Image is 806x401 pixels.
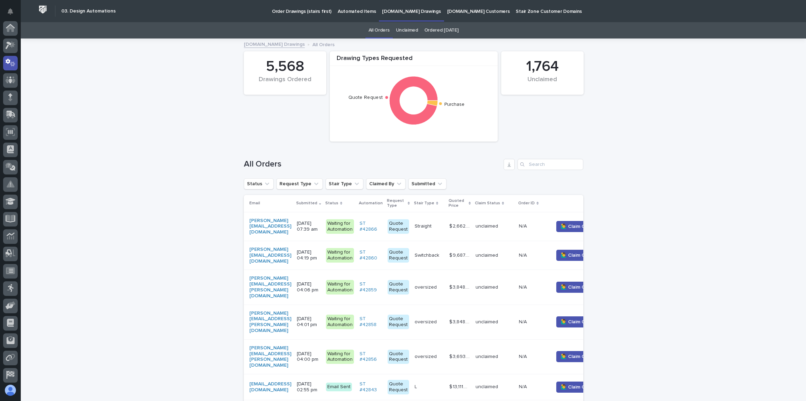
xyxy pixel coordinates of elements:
p: oversized [415,352,438,360]
p: [DATE] 04:00 pm [297,351,320,363]
div: Quote Request [388,315,409,329]
text: Quote Request [348,95,383,100]
div: Quote Request [388,219,409,234]
span: 🙋‍♂️ Claim Order [561,353,595,360]
h1: All Orders [244,159,501,169]
input: Search [517,159,583,170]
div: Drawings Ordered [256,76,315,91]
span: 🙋‍♂️ Claim Order [561,318,595,325]
button: users-avatar [3,383,18,398]
tr: [PERSON_NAME][EMAIL_ADDRESS][PERSON_NAME][DOMAIN_NAME] [DATE] 04:01 pmWaiting for AutomationST #4... [244,305,612,339]
p: Stair Type [414,199,434,207]
p: $ 3,848.00 [449,283,471,290]
button: Stair Type [326,178,363,189]
p: Order ID [518,199,535,207]
p: [DATE] 07:39 am [297,221,320,232]
button: Notifications [3,4,18,19]
p: [DATE] 04:19 pm [297,249,320,261]
span: 🙋‍♂️ Claim Order [561,223,595,230]
tr: [PERSON_NAME][EMAIL_ADDRESS][PERSON_NAME][DOMAIN_NAME] [DATE] 04:06 pmWaiting for AutomationST #4... [244,270,612,305]
a: [PERSON_NAME][EMAIL_ADDRESS][DOMAIN_NAME] [249,247,291,264]
p: N/A [519,251,528,258]
a: ST #42856 [360,351,382,363]
tr: [EMAIL_ADDRESS][DOMAIN_NAME] [DATE] 02:55 pmEmail SentST #42843 Quote RequestLL $ 13,111.00$ 13,1... [244,374,612,400]
h2: 03. Design Automations [61,8,116,14]
p: unclaimed [476,253,513,258]
div: Notifications [9,8,18,19]
img: Workspace Logo [36,3,49,16]
div: Drawing Types Requested [330,55,498,66]
div: 1,764 [513,58,572,75]
tr: [PERSON_NAME][EMAIL_ADDRESS][DOMAIN_NAME] [DATE] 04:19 pmWaiting for AutomationST #42860 Quote Re... [244,241,612,270]
span: 🙋‍♂️ Claim Order [561,252,595,259]
a: ST #42843 [360,381,382,393]
p: $ 2,662.00 [449,222,471,229]
p: unclaimed [476,384,513,390]
p: unclaimed [476,319,513,325]
div: Waiting for Automation [326,248,354,263]
p: Straight [415,222,433,229]
a: ST #42859 [360,281,382,293]
p: N/A [519,283,528,290]
button: Submitted [408,178,446,189]
button: Status [244,178,274,189]
p: N/A [519,352,528,360]
p: Status [325,199,338,207]
p: $ 3,693.00 [449,352,471,360]
p: unclaimed [476,223,513,229]
button: 🙋‍♂️ Claim Order [556,250,599,261]
div: Waiting for Automation [326,219,354,234]
a: [EMAIL_ADDRESS][DOMAIN_NAME] [249,381,291,393]
p: unclaimed [476,354,513,360]
p: Submitted [296,199,317,207]
a: ST #42866 [360,221,382,232]
p: L [415,383,418,390]
tr: [PERSON_NAME][EMAIL_ADDRESS][DOMAIN_NAME] [DATE] 07:39 amWaiting for AutomationST #42866 Quote Re... [244,212,612,241]
div: Email Sent [326,383,352,391]
p: [DATE] 04:01 pm [297,316,320,328]
button: 🙋‍♂️ Claim Order [556,351,599,362]
span: 🙋‍♂️ Claim Order [561,284,595,291]
div: Waiting for Automation [326,280,354,295]
button: 🙋‍♂️ Claim Order [556,221,599,232]
p: $ 9,687.00 [449,251,471,258]
text: Purchase [444,102,465,107]
p: Automation [359,199,383,207]
div: Quote Request [388,380,409,394]
a: Ordered [DATE] [424,22,459,39]
p: [DATE] 02:55 pm [297,381,320,393]
a: [PERSON_NAME][EMAIL_ADDRESS][PERSON_NAME][DOMAIN_NAME] [249,310,291,334]
p: Switchback [415,251,441,258]
a: Unclaimed [396,22,418,39]
tr: [PERSON_NAME][EMAIL_ADDRESS][PERSON_NAME][DOMAIN_NAME] [DATE] 04:00 pmWaiting for AutomationST #4... [244,339,612,374]
p: [DATE] 04:06 pm [297,281,320,293]
p: N/A [519,383,528,390]
p: Email [249,199,260,207]
button: 🙋‍♂️ Claim Order [556,382,599,393]
a: [DOMAIN_NAME] Drawings [244,40,305,48]
p: Quoted Price [449,197,467,210]
p: N/A [519,318,528,325]
p: Claim Status [475,199,500,207]
p: $ 3,848.00 [449,318,471,325]
button: 🙋‍♂️ Claim Order [556,316,599,327]
button: Claimed By [366,178,406,189]
a: ST #42860 [360,249,382,261]
div: 5,568 [256,58,315,75]
div: Quote Request [388,350,409,364]
a: [PERSON_NAME][EMAIL_ADDRESS][DOMAIN_NAME] [249,218,291,235]
a: All Orders [369,22,390,39]
span: 🙋‍♂️ Claim Order [561,384,595,391]
div: Waiting for Automation [326,350,354,364]
p: Request Type [387,197,406,210]
a: ST #42858 [360,316,382,328]
p: oversized [415,318,438,325]
p: All Orders [312,40,335,48]
a: [PERSON_NAME][EMAIL_ADDRESS][PERSON_NAME][DOMAIN_NAME] [249,275,291,299]
button: 🙋‍♂️ Claim Order [556,282,599,293]
div: Waiting for Automation [326,315,354,329]
p: unclaimed [476,284,513,290]
div: Quote Request [388,280,409,295]
button: Request Type [276,178,323,189]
